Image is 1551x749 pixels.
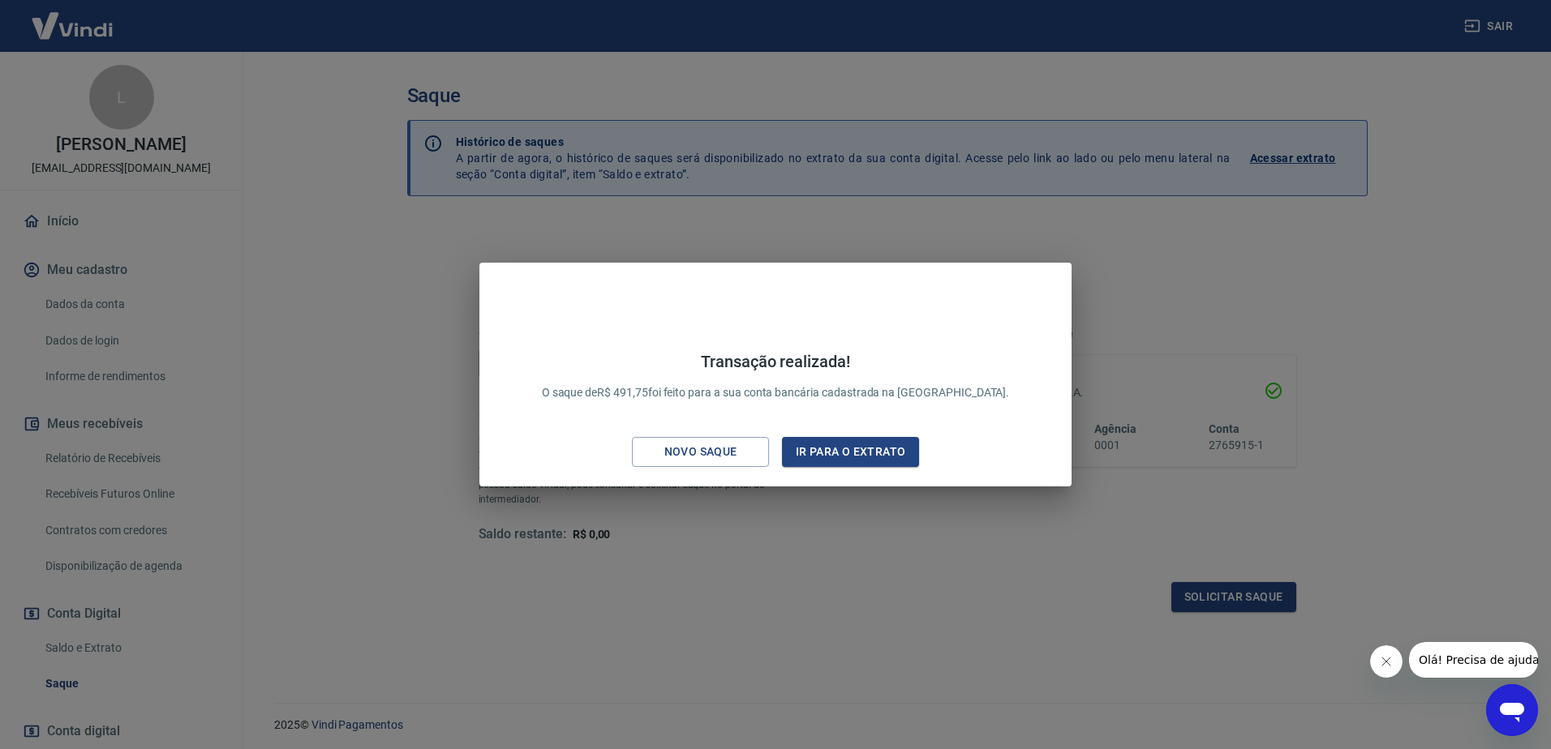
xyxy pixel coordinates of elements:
[1370,645,1403,678] iframe: Fechar mensagem
[1409,642,1538,678] iframe: Mensagem da empresa
[782,437,919,467] button: Ir para o extrato
[645,442,757,462] div: Novo saque
[542,352,1010,371] h4: Transação realizada!
[632,437,769,467] button: Novo saque
[1486,684,1538,736] iframe: Botão para abrir a janela de mensagens
[10,11,136,24] span: Olá! Precisa de ajuda?
[542,352,1010,401] p: O saque de R$ 491,75 foi feito para a sua conta bancária cadastrada na [GEOGRAPHIC_DATA].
